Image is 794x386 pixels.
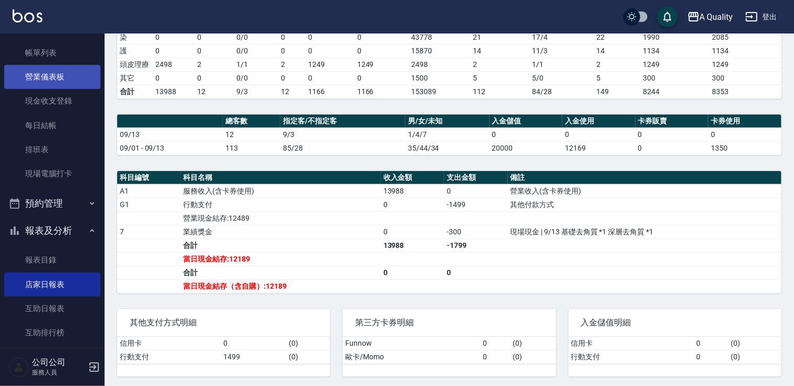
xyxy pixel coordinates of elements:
[641,85,710,98] td: 8244
[278,58,305,71] td: 2
[709,30,783,44] td: 2085
[153,58,195,71] td: 2498
[4,345,100,369] a: 互助點數明細
[381,239,444,252] td: 13988
[594,71,641,85] td: 5
[4,217,100,244] button: 報表及分析
[343,337,555,364] table: a dense table
[234,30,278,44] td: 0 / 0
[32,368,85,377] p: 服務人員
[4,273,100,297] a: 店家日報表
[32,357,85,368] h5: 公司公司
[278,44,305,58] td: 0
[529,58,594,71] td: 1 / 1
[708,141,781,155] td: 1350
[4,138,100,162] a: 排班表
[195,30,234,44] td: 0
[562,128,636,141] td: 0
[180,184,380,198] td: 服務收入(含卡券使用)
[4,89,100,113] a: 現金收支登錄
[444,266,507,279] td: 0
[381,184,444,198] td: 13988
[180,225,380,239] td: 業績獎金
[728,350,781,364] td: ( 0 )
[709,71,783,85] td: 300
[355,30,409,44] td: 0
[444,171,507,185] th: 支出金額
[117,225,180,239] td: 7
[470,85,530,98] td: 112
[117,198,180,211] td: G1
[195,85,234,98] td: 12
[180,171,380,185] th: 科目名稱
[594,30,641,44] td: 22
[278,85,305,98] td: 12
[195,58,234,71] td: 2
[280,141,405,155] td: 85/28
[4,190,100,217] button: 預約管理
[117,171,781,293] table: a dense table
[728,337,781,350] td: ( 0 )
[569,350,694,364] td: 行動支付
[470,44,530,58] td: 14
[153,30,195,44] td: 0
[409,58,470,71] td: 2498
[234,44,278,58] td: 0 / 0
[409,85,470,98] td: 153089
[221,350,287,364] td: 1499
[117,85,153,98] td: 合計
[153,44,195,58] td: 0
[117,337,221,350] td: 信用卡
[305,30,355,44] td: 0
[153,85,195,98] td: 13988
[641,71,710,85] td: 300
[117,115,781,155] table: a dense table
[355,317,543,328] span: 第三方卡券明細
[508,184,781,198] td: 營業收入(含卡券使用)
[343,337,480,350] td: Funnow
[562,115,636,128] th: 入金使用
[381,225,444,239] td: 0
[481,337,510,350] td: 0
[641,58,710,71] td: 1249
[700,10,733,24] div: A Quality
[4,321,100,345] a: 互助排行榜
[405,115,490,128] th: 男/女/未知
[594,44,641,58] td: 14
[709,44,783,58] td: 1134
[117,128,223,141] td: 09/13
[153,71,195,85] td: 0
[180,279,380,293] td: 當日現金結存（含自購）:12189
[381,198,444,211] td: 0
[117,337,330,364] table: a dense table
[355,58,409,71] td: 1249
[4,41,100,65] a: 帳單列表
[180,198,380,211] td: 行動支付
[594,58,641,71] td: 2
[305,44,355,58] td: 0
[562,141,636,155] td: 12169
[278,30,305,44] td: 0
[636,141,709,155] td: 0
[4,113,100,138] a: 每日結帳
[117,58,153,71] td: 頭皮理療
[117,171,180,185] th: 科目編號
[117,141,223,155] td: 09/01 - 09/13
[444,198,507,211] td: -1499
[117,350,221,364] td: 行動支付
[180,266,380,279] td: 合計
[223,115,280,128] th: 總客數
[234,58,278,71] td: 1 / 1
[4,65,100,89] a: 營業儀表板
[708,115,781,128] th: 卡券使用
[594,85,641,98] td: 149
[709,58,783,71] td: 1249
[708,128,781,141] td: 0
[683,6,738,28] button: A Quality
[4,248,100,272] a: 報表目錄
[234,71,278,85] td: 0 / 0
[287,337,331,350] td: ( 0 )
[117,71,153,85] td: 其它
[117,30,153,44] td: 染
[8,357,29,378] img: Person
